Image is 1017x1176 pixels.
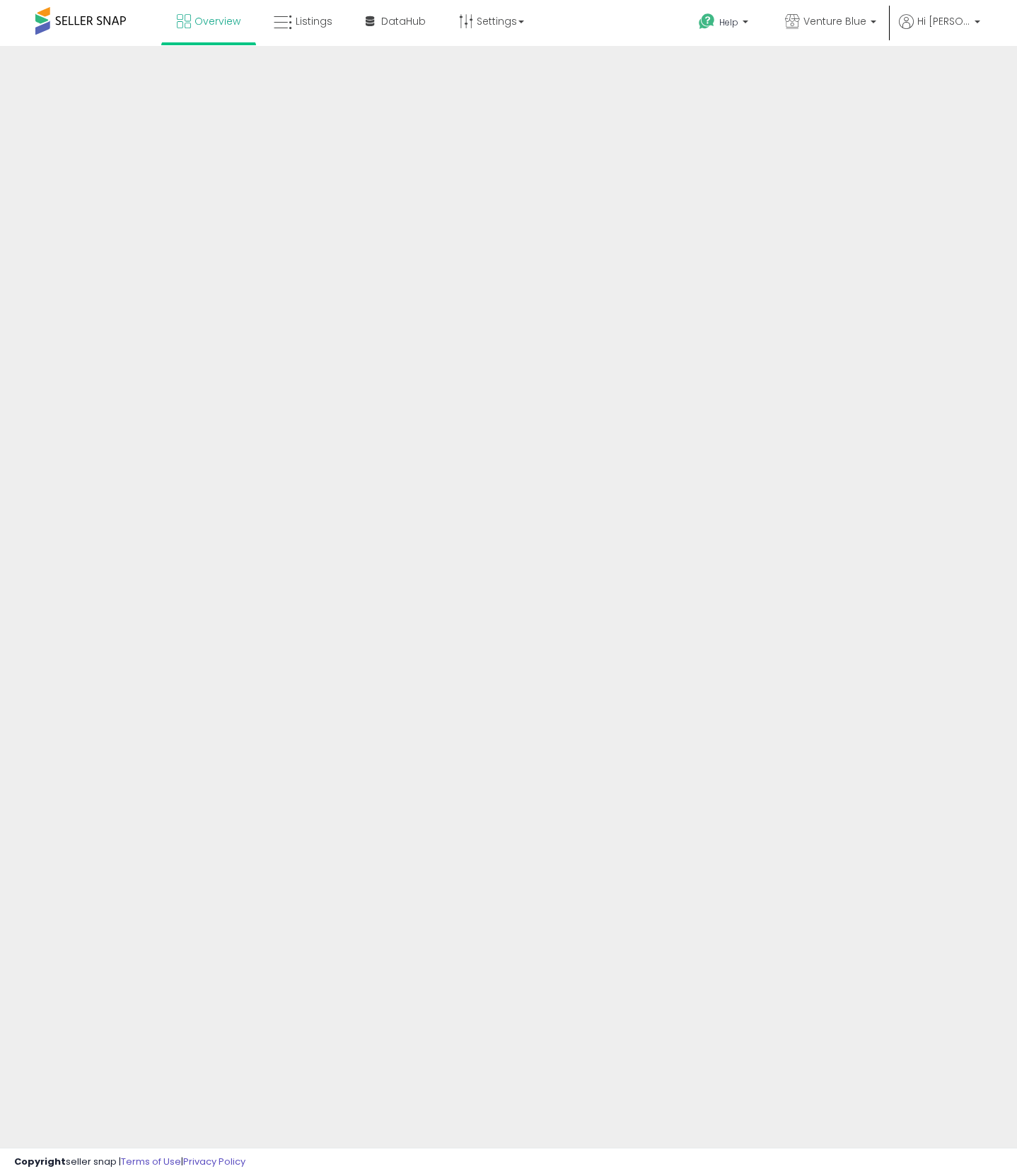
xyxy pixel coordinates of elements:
span: Overview [194,14,240,28]
i: Get Help [698,13,716,30]
span: Listings [296,14,332,28]
span: Venture Blue [803,14,866,28]
span: Help [719,16,738,28]
span: DataHub [381,14,426,28]
span: Hi [PERSON_NAME] [917,14,970,28]
a: Hi [PERSON_NAME] [899,14,980,46]
a: Help [687,2,762,46]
